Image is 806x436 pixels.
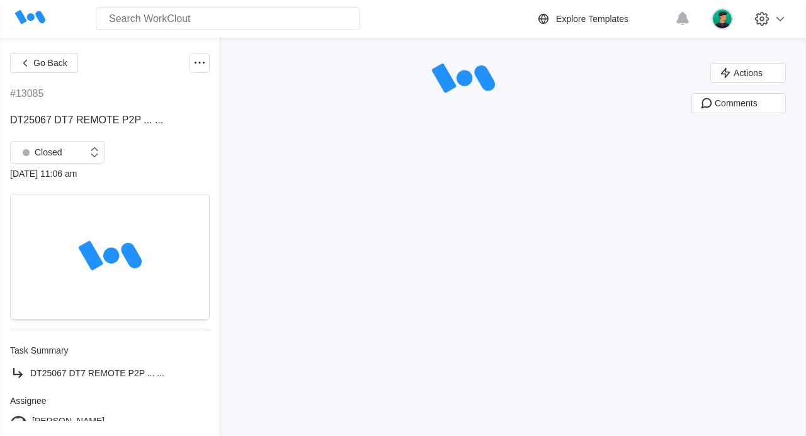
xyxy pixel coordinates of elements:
[33,59,67,67] span: Go Back
[10,88,43,99] div: #13085
[10,53,78,73] button: Go Back
[556,14,628,24] div: Explore Templates
[710,63,786,83] button: Actions
[536,11,669,26] a: Explore Templates
[17,143,62,161] div: Closed
[734,69,763,77] span: Actions
[691,93,786,113] button: Comments
[715,99,758,108] span: Comments
[10,169,210,179] div: [DATE] 11:06 am
[10,115,163,125] span: DT25067 DT7 REMOTE P2P ... ...
[10,366,210,381] a: DT25067 DT7 REMOTE P2P ... ...
[96,8,360,30] input: Search WorkClout
[10,396,210,406] div: Assignee
[10,345,210,355] div: Task Summary
[712,8,733,30] img: user.png
[30,368,164,378] span: DT25067 DT7 REMOTE P2P ... ...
